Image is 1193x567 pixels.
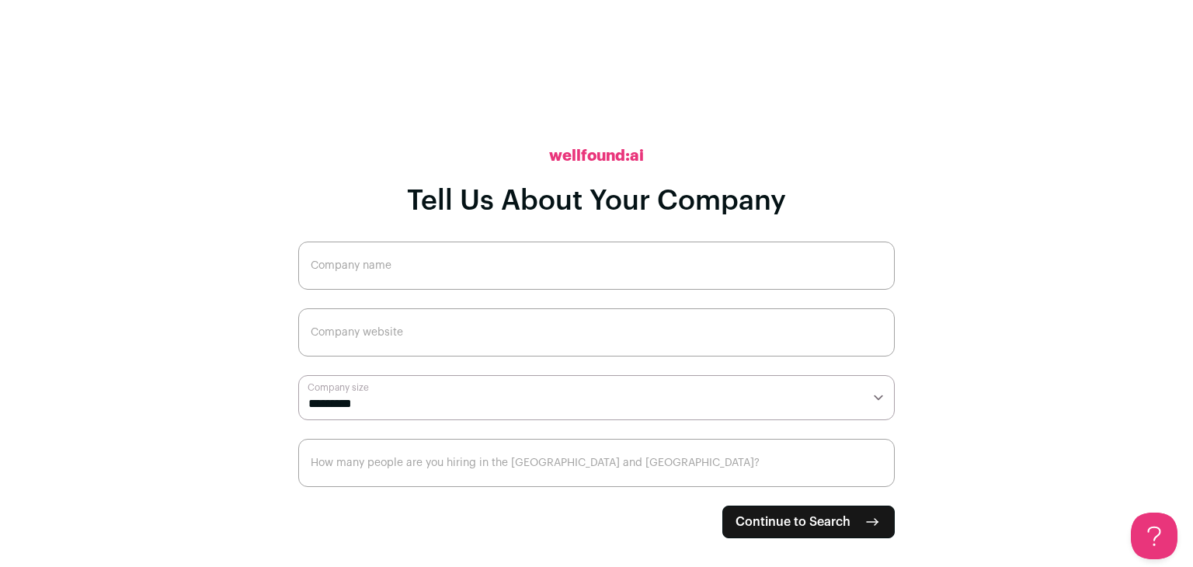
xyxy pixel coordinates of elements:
input: Company name [298,242,895,290]
button: Continue to Search [722,506,895,538]
h2: wellfound:ai [549,145,644,167]
input: How many people are you hiring in the US and Canada? [298,439,895,487]
h1: Tell Us About Your Company [407,186,786,217]
span: Continue to Search [736,513,850,531]
iframe: Help Scout Beacon - Open [1131,513,1177,559]
input: Company website [298,308,895,357]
